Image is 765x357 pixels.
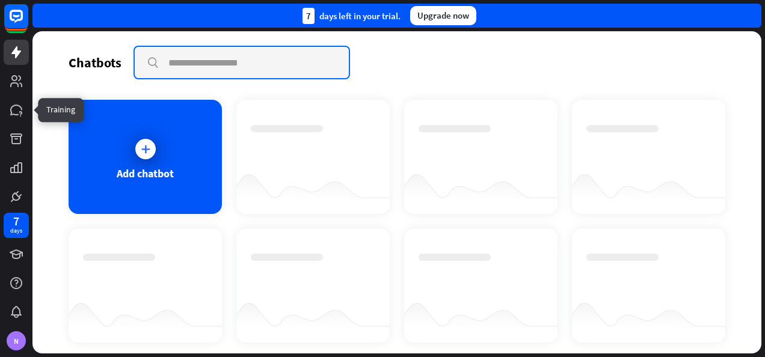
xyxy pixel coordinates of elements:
[69,54,121,71] div: Chatbots
[7,331,26,350] div: N
[10,227,22,235] div: days
[10,5,46,41] button: Open LiveChat chat widget
[4,213,29,238] a: 7 days
[303,8,401,24] div: days left in your trial.
[117,166,174,180] div: Add chatbot
[303,8,315,24] div: 7
[410,6,476,25] div: Upgrade now
[13,216,19,227] div: 7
